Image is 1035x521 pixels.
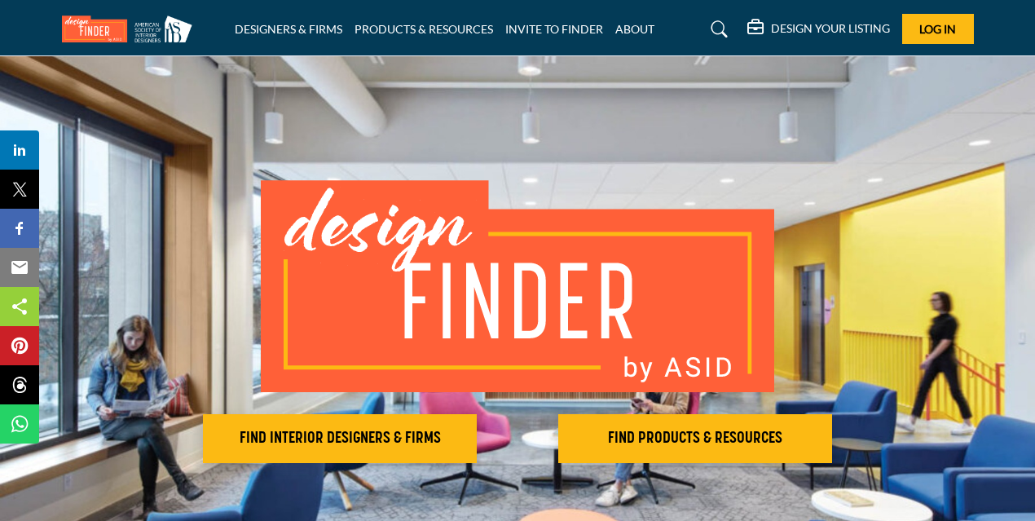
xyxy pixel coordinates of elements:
a: INVITE TO FINDER [505,22,603,36]
h5: DESIGN YOUR LISTING [771,21,890,36]
h2: FIND INTERIOR DESIGNERS & FIRMS [208,429,472,448]
a: Search [695,16,738,42]
h2: FIND PRODUCTS & RESOURCES [563,429,827,448]
button: Log In [902,14,974,44]
button: FIND INTERIOR DESIGNERS & FIRMS [203,414,477,463]
span: Log In [919,22,956,36]
a: PRODUCTS & RESOURCES [355,22,493,36]
img: Site Logo [62,15,200,42]
button: FIND PRODUCTS & RESOURCES [558,414,832,463]
a: ABOUT [615,22,654,36]
a: DESIGNERS & FIRMS [235,22,342,36]
img: image [261,180,774,392]
div: DESIGN YOUR LISTING [747,20,890,39]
